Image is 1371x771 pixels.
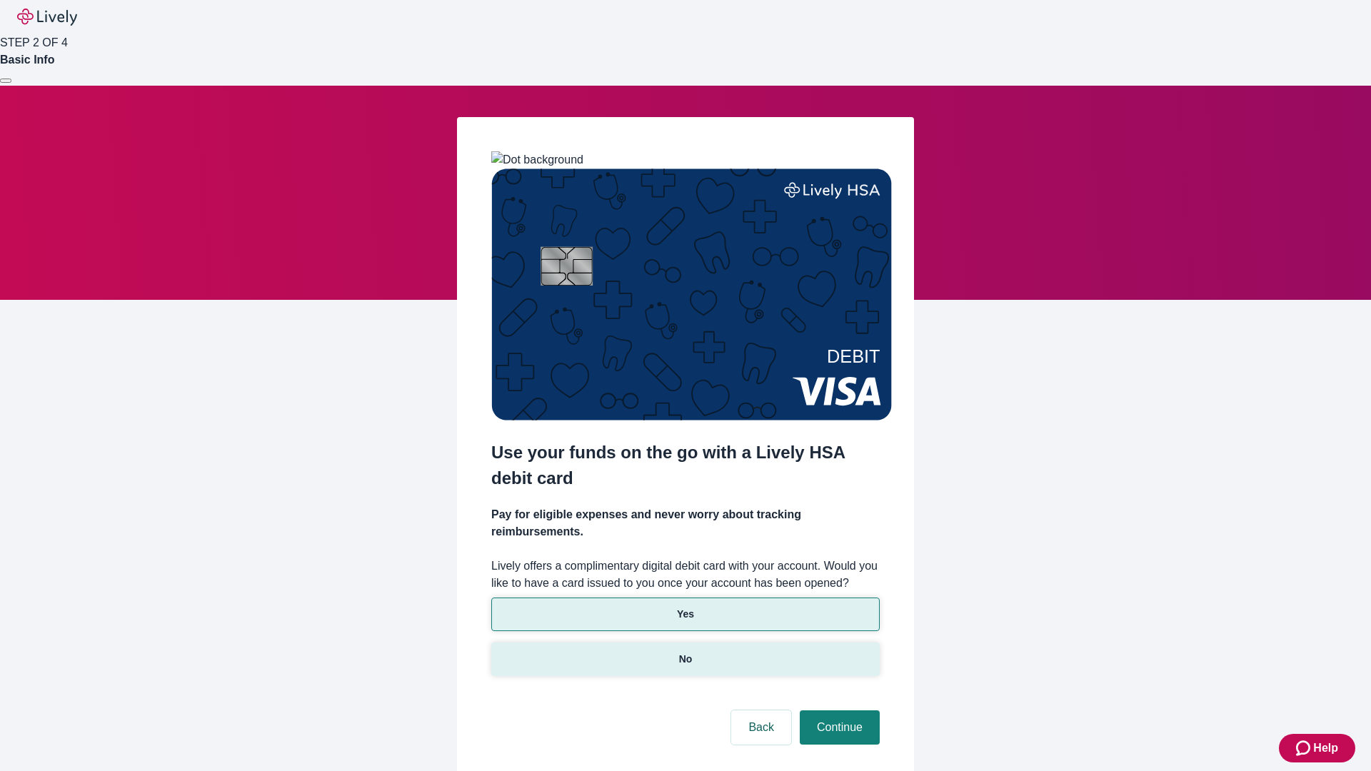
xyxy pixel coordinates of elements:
[491,598,880,631] button: Yes
[1296,740,1313,757] svg: Zendesk support icon
[491,642,880,676] button: No
[491,506,880,540] h4: Pay for eligible expenses and never worry about tracking reimbursements.
[1279,734,1355,762] button: Zendesk support iconHelp
[491,168,892,420] img: Debit card
[491,558,880,592] label: Lively offers a complimentary digital debit card with your account. Would you like to have a card...
[679,652,693,667] p: No
[491,151,583,168] img: Dot background
[17,9,77,26] img: Lively
[731,710,791,745] button: Back
[677,607,694,622] p: Yes
[800,710,880,745] button: Continue
[491,440,880,491] h2: Use your funds on the go with a Lively HSA debit card
[1313,740,1338,757] span: Help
